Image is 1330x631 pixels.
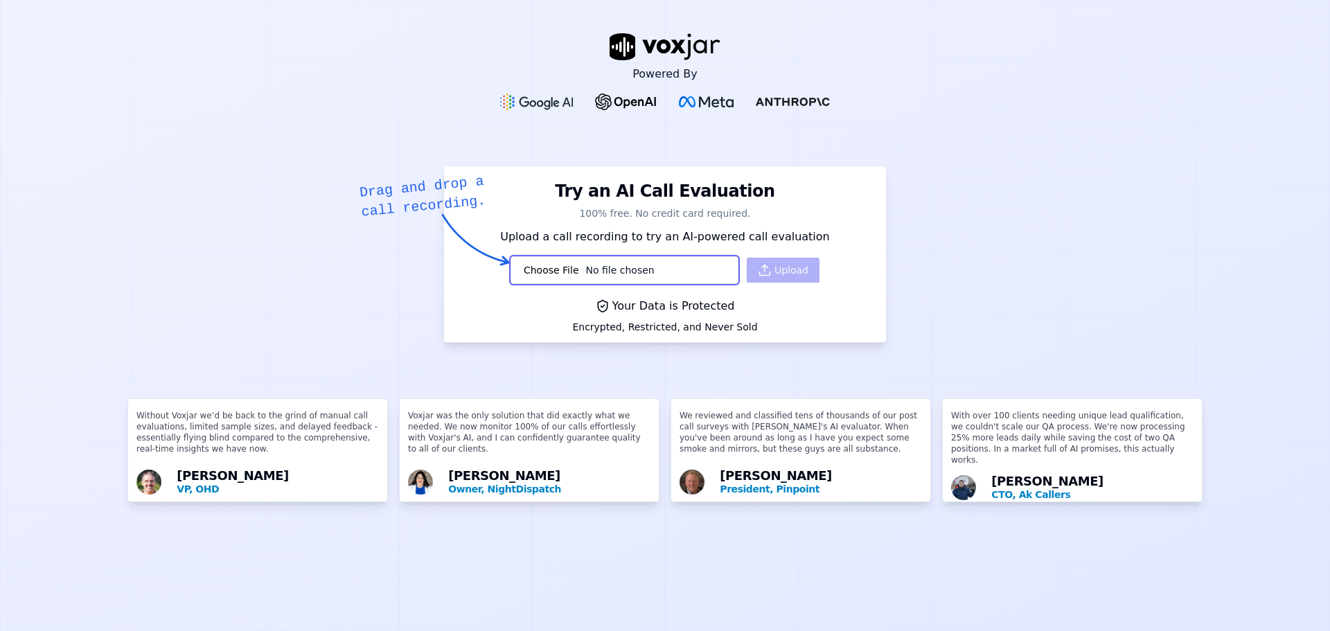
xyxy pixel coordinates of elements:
[500,94,574,110] img: Google gemini Logo
[951,475,976,500] img: Avatar
[448,470,650,496] div: [PERSON_NAME]
[720,470,922,496] div: [PERSON_NAME]
[572,320,757,334] div: Encrypted, Restricted, and Never Sold
[680,410,922,465] p: We reviewed and classified tens of thousands of our post call surveys with [PERSON_NAME]'s AI eva...
[951,410,1194,471] p: With over 100 clients needing unique lead qualification, we couldn't scale our QA process. We're ...
[177,482,379,496] p: VP, OHD
[632,66,698,82] p: Powered By
[572,298,757,314] div: Your Data is Protected
[448,482,650,496] p: Owner, NightDispatch
[991,475,1194,501] div: [PERSON_NAME]
[136,470,161,495] img: Avatar
[595,94,657,110] img: OpenAI Logo
[610,33,720,60] img: voxjar logo
[408,470,433,495] img: Avatar
[555,180,774,202] h1: Try an AI Call Evaluation
[177,470,379,496] div: [PERSON_NAME]
[720,482,922,496] p: President, Pinpoint
[510,248,739,292] input: Upload a call recording
[452,229,878,245] p: Upload a call recording to try an AI-powered call evaluation
[991,488,1194,501] p: CTO, Ak Callers
[136,410,379,465] p: Without Voxjar we’d be back to the grind of manual call evaluations, limited sample sizes, and de...
[408,410,650,465] p: Voxjar was the only solution that did exactly what we needed. We now monitor 100% of our calls ef...
[679,96,734,107] img: Meta Logo
[452,206,878,220] p: 100% free. No credit card required.
[680,470,704,495] img: Avatar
